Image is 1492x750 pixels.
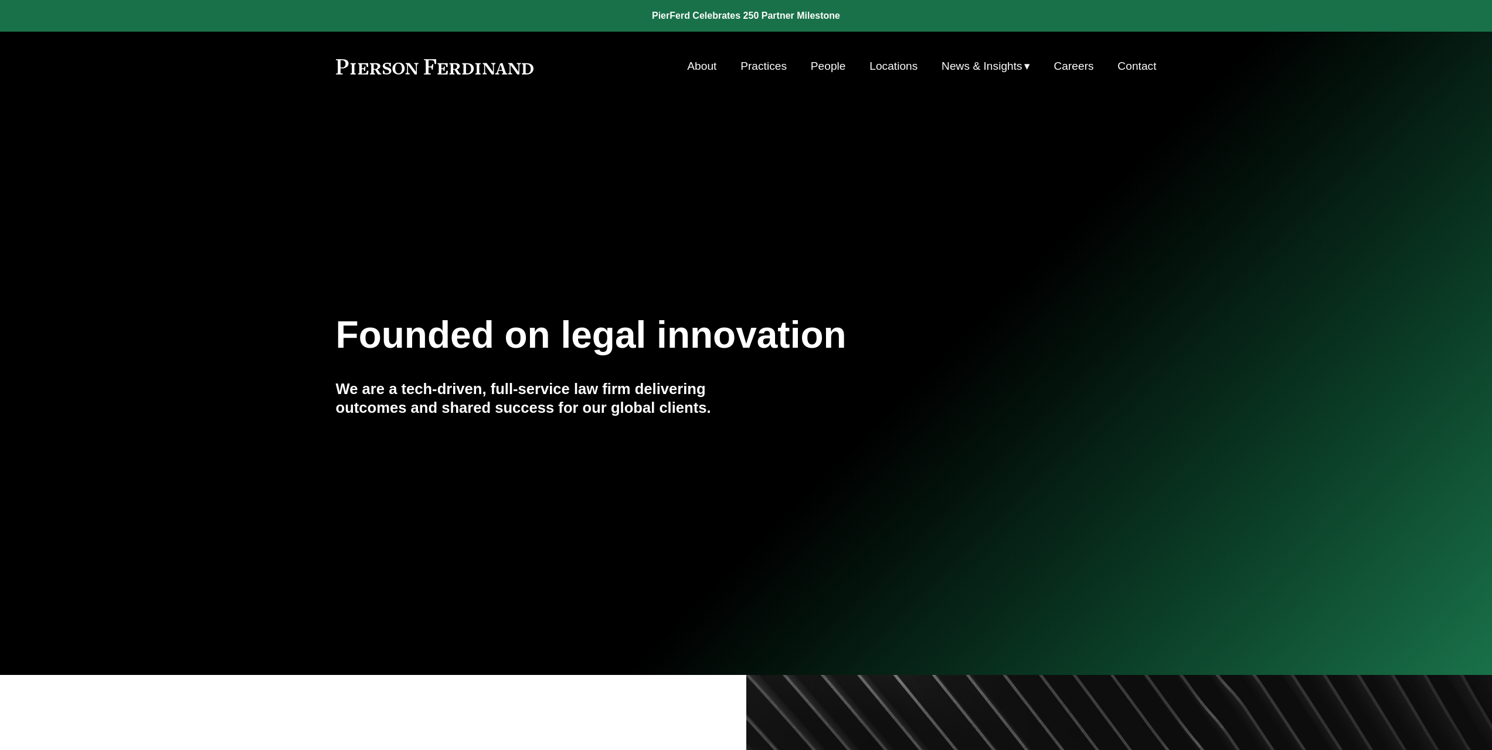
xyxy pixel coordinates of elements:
span: News & Insights [942,56,1022,77]
a: People [811,55,846,77]
a: Careers [1053,55,1093,77]
a: About [687,55,716,77]
a: Practices [740,55,787,77]
a: folder dropdown [942,55,1030,77]
h4: We are a tech-driven, full-service law firm delivering outcomes and shared success for our global... [336,379,746,418]
a: Contact [1117,55,1156,77]
a: Locations [869,55,917,77]
h1: Founded on legal innovation [336,314,1020,357]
